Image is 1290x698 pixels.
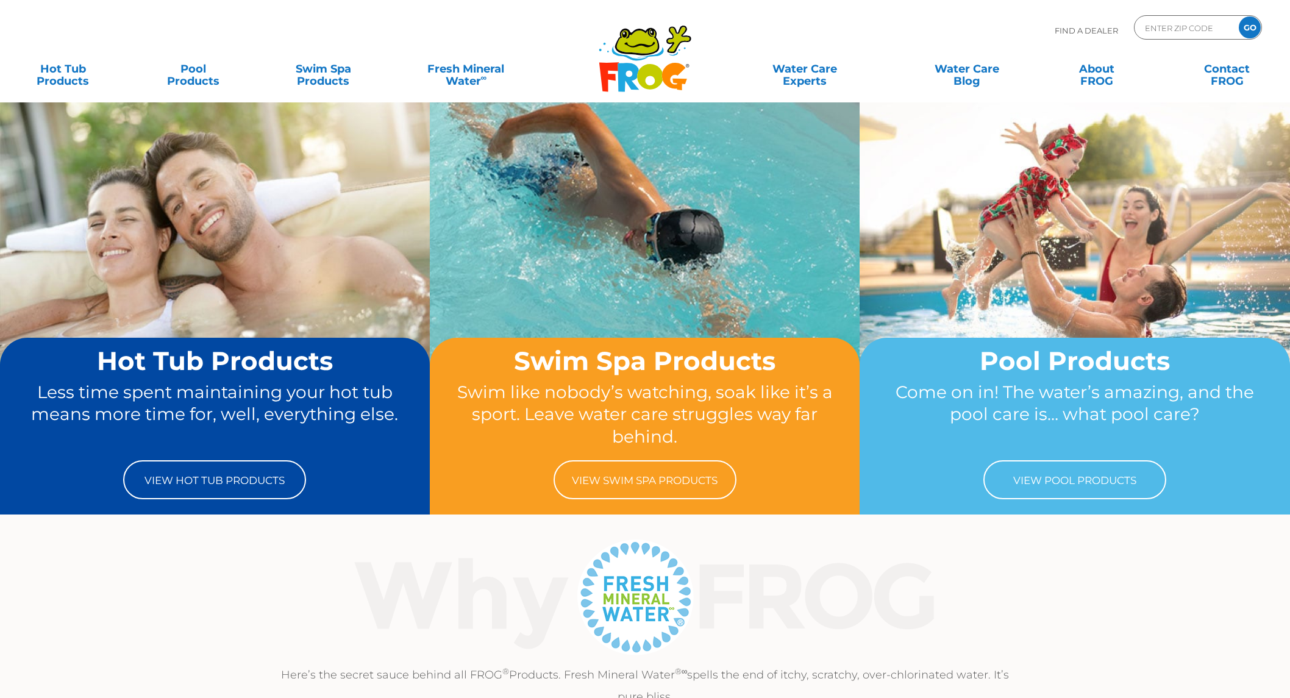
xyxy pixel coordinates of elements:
[143,57,244,81] a: PoolProducts
[123,460,306,499] a: View Hot Tub Products
[23,347,407,375] h2: Hot Tub Products
[883,381,1266,448] p: Come on in! The water’s amazing, and the pool care is… what pool care?
[983,460,1166,499] a: View Pool Products
[675,666,688,676] sup: ®∞
[916,57,1017,81] a: Water CareBlog
[1177,57,1278,81] a: ContactFROG
[1046,57,1147,81] a: AboutFROG
[1144,19,1226,37] input: Zip Code Form
[273,57,374,81] a: Swim SpaProducts
[330,536,960,658] img: Why Frog
[12,57,113,81] a: Hot TubProducts
[403,57,530,81] a: Fresh MineralWater∞
[1055,15,1118,46] p: Find A Dealer
[554,460,736,499] a: View Swim Spa Products
[502,666,509,676] sup: ®
[860,102,1289,423] img: home-banner-pool-short
[453,381,836,448] p: Swim like nobody’s watching, soak like it’s a sport. Leave water care struggles way far behind.
[1239,16,1261,38] input: GO
[723,57,888,81] a: Water CareExperts
[453,347,836,375] h2: Swim Spa Products
[430,102,860,423] img: home-banner-swim-spa-short
[481,73,487,82] sup: ∞
[883,347,1266,375] h2: Pool Products
[23,381,407,448] p: Less time spent maintaining your hot tub means more time for, well, everything else.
